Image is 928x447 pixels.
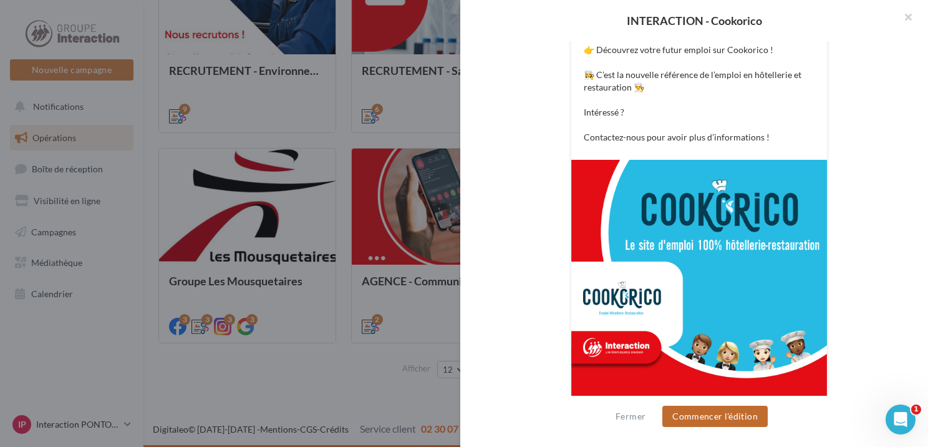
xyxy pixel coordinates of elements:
button: Commencer l'édition [662,406,768,427]
span: 1 [911,405,921,415]
p: 🔎 Vous êtes à la recherche d’un emploi dans le secteur de l’hôtellerie-restauration ? 👉 Découvrez... [584,6,814,144]
iframe: Intercom live chat [886,405,916,435]
div: INTERACTION - Cookorico [480,15,908,26]
button: Fermer [611,409,650,424]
